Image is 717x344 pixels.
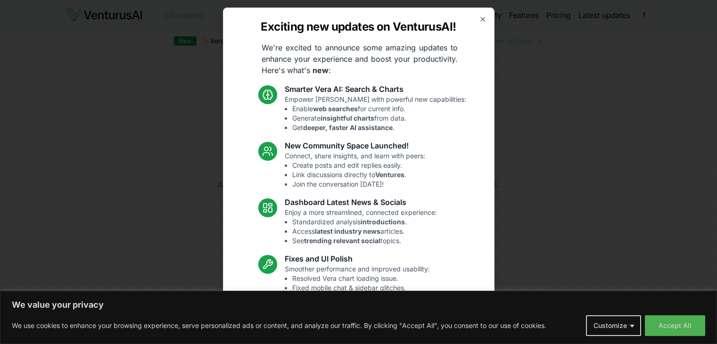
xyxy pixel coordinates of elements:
[261,19,456,34] h2: Exciting new updates on VenturusAI!
[375,171,404,179] strong: Ventures
[361,218,405,226] strong: introductions
[304,237,380,245] strong: trending relevant social
[285,197,437,208] h3: Dashboard Latest News & Socials
[292,217,437,227] li: Standardized analysis .
[285,208,437,246] p: Enjoy a more streamlined, connected experience:
[292,283,430,293] li: Fixed mobile chat & sidebar glitches.
[292,170,425,180] li: Link discussions directly to .
[253,310,464,344] p: These updates are designed to make VenturusAI more powerful, intuitive, and user-friendly. Let us...
[254,42,465,76] p: We're excited to announce some amazing updates to enhance your experience and boost your producti...
[315,227,380,235] strong: latest industry news
[292,123,466,132] li: Get .
[321,114,374,122] strong: insightful charts
[285,140,425,151] h3: New Community Space Launched!
[285,95,466,132] p: Empower [PERSON_NAME] with powerful new capabilities:
[285,151,425,189] p: Connect, share insights, and learn with peers:
[292,227,437,236] li: Access articles.
[285,253,430,264] h3: Fixes and UI Polish
[313,66,329,75] strong: new
[285,83,466,95] h3: Smarter Vera AI: Search & Charts
[292,104,466,114] li: Enable for current info.
[292,161,425,170] li: Create posts and edit replies easily.
[292,293,430,302] li: Enhanced overall UI consistency.
[303,123,393,131] strong: deeper, faster AI assistance
[292,236,437,246] li: See topics.
[313,105,358,113] strong: web searches
[292,274,430,283] li: Resolved Vera chart loading issue.
[292,114,466,123] li: Generate from data.
[285,264,430,302] p: Smoother performance and improved usability:
[292,180,425,189] li: Join the conversation [DATE]!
